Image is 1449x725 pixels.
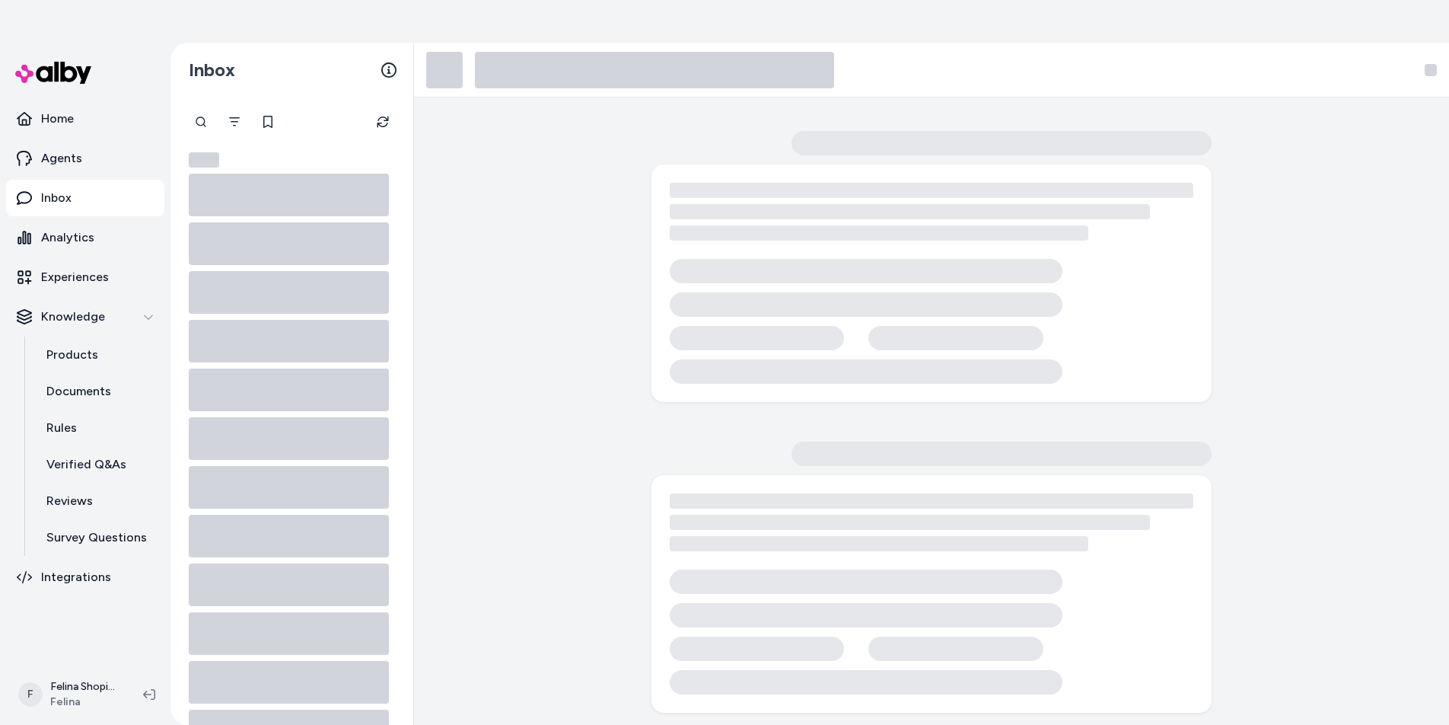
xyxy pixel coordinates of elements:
[50,679,119,695] p: Felina Shopify
[18,682,43,707] span: F
[41,189,72,207] p: Inbox
[6,559,164,596] a: Integrations
[41,308,105,326] p: Knowledge
[46,529,147,547] p: Survey Questions
[6,140,164,177] a: Agents
[31,519,164,556] a: Survey Questions
[31,410,164,446] a: Rules
[6,259,164,295] a: Experiences
[41,149,82,168] p: Agents
[46,346,98,364] p: Products
[31,483,164,519] a: Reviews
[46,419,77,437] p: Rules
[6,101,164,137] a: Home
[31,373,164,410] a: Documents
[50,695,119,710] span: Felina
[41,228,94,247] p: Analytics
[31,446,164,483] a: Verified Q&As
[31,337,164,373] a: Products
[41,110,74,128] p: Home
[46,382,111,401] p: Documents
[368,107,398,137] button: Refresh
[41,568,111,586] p: Integrations
[6,299,164,335] button: Knowledge
[41,268,109,286] p: Experiences
[6,180,164,216] a: Inbox
[15,62,91,84] img: alby Logo
[219,107,250,137] button: Filter
[189,59,235,81] h2: Inbox
[46,492,93,510] p: Reviews
[6,219,164,256] a: Analytics
[46,455,126,474] p: Verified Q&As
[9,670,131,719] button: FFelina ShopifyFelina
